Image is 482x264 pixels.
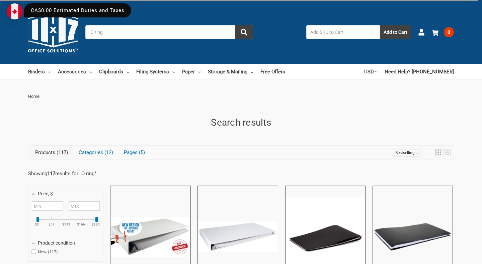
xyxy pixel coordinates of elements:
span: , $ [48,191,53,196]
img: duty and tax information for Canada [7,3,23,19]
span: – [63,204,68,209]
span: 117 [55,149,68,155]
div: Showing results for " " [28,171,108,177]
span: Bestselling [395,150,415,155]
span: 0 [444,27,454,37]
ins: $3 [30,223,44,226]
span: 117 [48,249,58,254]
a: Paper [182,64,201,79]
span: Home [28,94,39,99]
input: Maximum value [69,201,100,211]
img: 11x17 Binder Vinyl Panel with top opening pockets Featuring a 1" Angle-D Ring White [198,221,277,252]
a: 0 [432,23,454,41]
a: Filing Systems [136,64,175,79]
button: Add to Cart [380,25,411,39]
span: New [32,249,58,255]
ins: $57 [45,223,59,226]
a: Accessories [58,64,92,79]
a: USD [364,64,378,79]
ins: $166 [74,223,88,226]
a: Free Offers [260,64,285,79]
span: 12 [103,149,113,155]
h1: Search results [28,116,454,130]
span: Product condition [38,240,75,246]
input: Minimum value [32,201,63,211]
a: Need Help? [PHONE_NUMBER] [385,64,454,79]
a: Clipboards [99,64,129,79]
a: View grid mode [435,149,442,156]
span: Price [38,191,53,196]
a: O ring [81,171,94,177]
ins: $112 [59,223,73,226]
a: Binders [28,64,51,79]
ins: $220 [89,223,103,226]
a: View Pages Tab [119,148,150,157]
iframe: Google Customer Reviews [427,246,482,264]
b: 117 [47,171,55,177]
a: Sort options [393,149,420,156]
a: View Products Tab [30,148,73,157]
a: Storage & Mailing [208,64,253,79]
span: 5 [138,149,145,155]
a: View list mode [444,149,451,156]
input: Add SKU to Cart [306,25,364,39]
a: View Categories Tab [74,148,118,157]
img: 11x17.com [28,7,78,57]
input: Search by keyword, brand or SKU [85,25,253,39]
div: CA$0.00 Estimated Duties and Taxes [24,3,131,17]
